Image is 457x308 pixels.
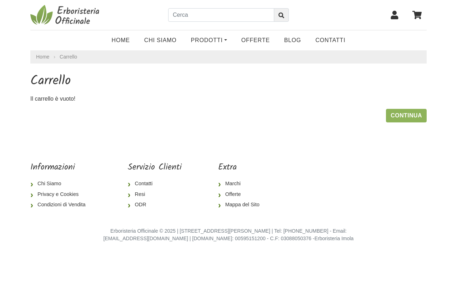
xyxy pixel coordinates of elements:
[105,33,137,47] a: Home
[218,162,265,173] h5: Extra
[137,33,184,47] a: Chi Siamo
[218,200,265,210] a: Mappa del Sito
[128,178,182,189] a: Contatti
[30,178,91,189] a: Chi Siamo
[30,162,91,173] h5: Informazioni
[128,189,182,200] a: Resi
[30,4,102,26] img: Erboristeria Officinale
[30,50,427,64] nav: breadcrumb
[128,162,182,173] h5: Servizio Clienti
[60,54,77,60] a: Carrello
[36,53,49,61] a: Home
[30,74,427,89] h1: Carrello
[218,178,265,189] a: Marchi
[104,228,354,242] small: Erboristeria Officinale © 2025 | [STREET_ADDRESS][PERSON_NAME] | Tel: [PHONE_NUMBER] - Email: [EM...
[30,200,91,210] a: Condizioni di Vendita
[184,33,234,47] a: Prodotti
[277,33,308,47] a: Blog
[308,33,352,47] a: Contatti
[30,189,91,200] a: Privacy e Cookies
[315,236,354,241] a: Erboristeria Imola
[386,109,427,122] a: Continua
[302,162,427,187] iframe: fb:page Facebook Social Plugin
[234,33,277,47] a: OFFERTE
[128,200,182,210] a: ODR
[30,95,427,103] p: Il carrello è vuoto!
[218,189,265,200] a: Offerte
[168,8,274,22] input: Cerca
